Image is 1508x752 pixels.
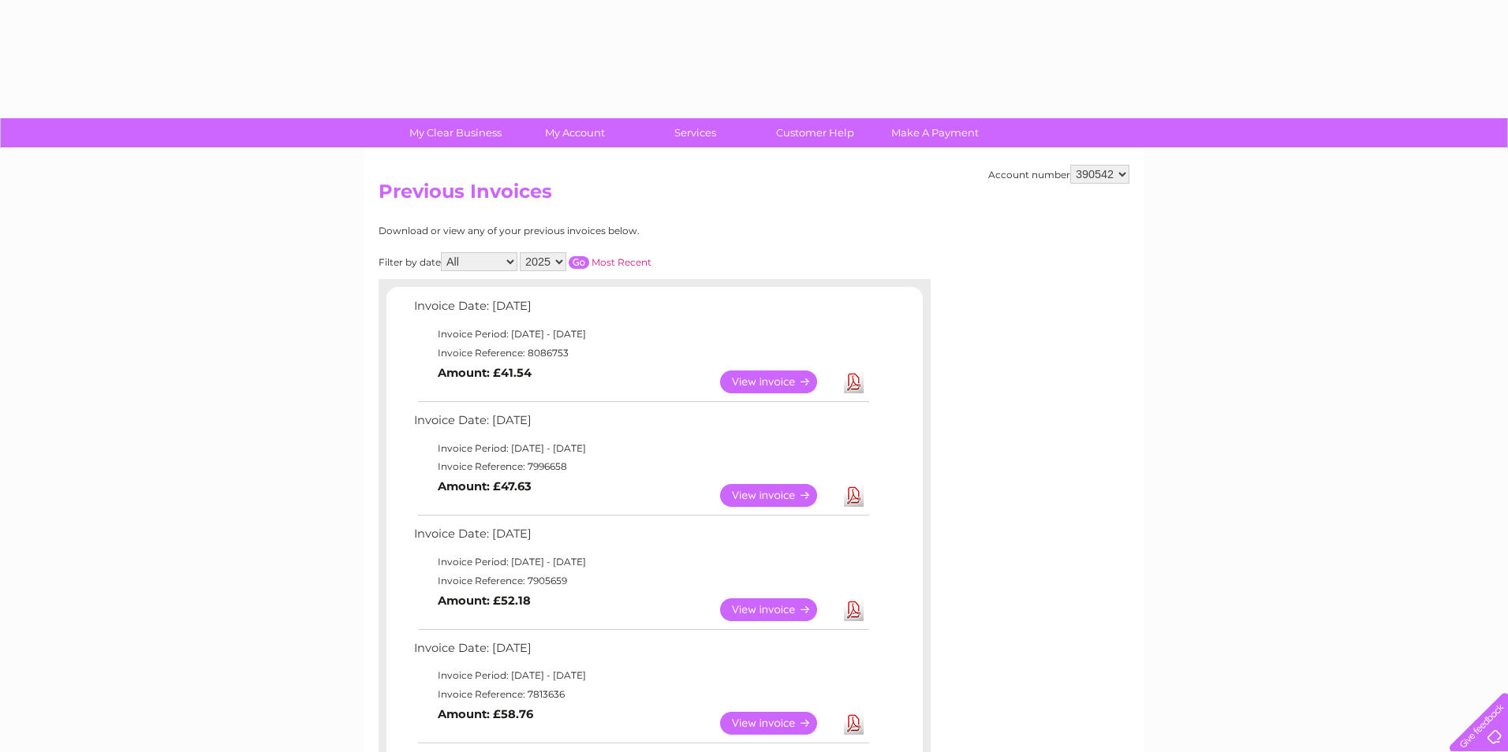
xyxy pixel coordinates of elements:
td: Invoice Period: [DATE] - [DATE] [410,439,872,458]
a: Services [630,118,760,147]
td: Invoice Date: [DATE] [410,410,872,439]
a: Download [844,484,864,507]
div: Filter by date [379,252,793,271]
td: Invoice Reference: 7813636 [410,685,872,704]
div: Account number [988,165,1129,184]
td: Invoice Reference: 8086753 [410,344,872,363]
b: Amount: £58.76 [438,707,533,721]
a: Download [844,370,864,393]
div: Download or view any of your previous invoices below. [379,225,793,236]
td: Invoice Date: [DATE] [410,523,872,553]
b: Amount: £41.54 [438,366,532,380]
td: Invoice Period: [DATE] - [DATE] [410,553,872,571]
a: View [720,712,836,735]
td: Invoice Date: [DATE] [410,638,872,667]
a: Most Recent [592,256,651,268]
a: My Account [510,118,640,147]
td: Invoice Period: [DATE] - [DATE] [410,325,872,344]
td: Invoice Date: [DATE] [410,296,872,325]
h2: Previous Invoices [379,181,1129,210]
a: Make A Payment [870,118,1000,147]
a: View [720,484,836,507]
td: Invoice Reference: 7996658 [410,457,872,476]
b: Amount: £52.18 [438,594,531,608]
b: Amount: £47.63 [438,479,532,493]
td: Invoice Period: [DATE] - [DATE] [410,666,872,685]
a: Customer Help [750,118,880,147]
td: Invoice Reference: 7905659 [410,571,872,590]
a: Download [844,598,864,621]
a: Download [844,712,864,735]
a: View [720,370,836,393]
a: View [720,598,836,621]
a: My Clear Business [390,118,521,147]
